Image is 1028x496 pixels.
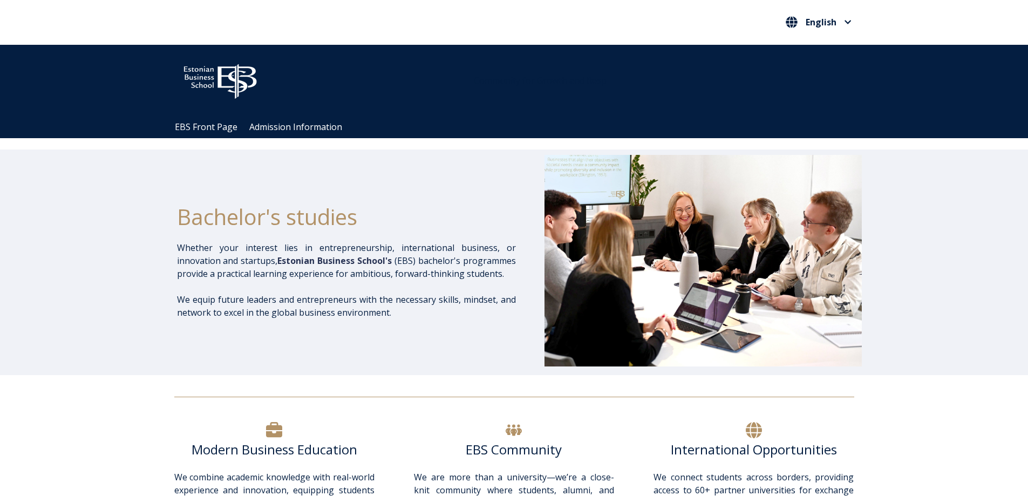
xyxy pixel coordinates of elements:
h6: EBS Community [414,441,614,458]
h1: Bachelor's studies [177,203,516,230]
img: ebs_logo2016_white [174,56,266,102]
button: English [783,13,854,31]
a: EBS Front Page [175,121,237,133]
span: English [806,18,836,26]
span: Estonian Business School's [277,255,392,267]
p: We equip future leaders and entrepreneurs with the necessary skills, mindset, and network to exce... [177,293,516,319]
span: Community for Growth and Resp [474,74,607,86]
nav: Select your language [783,13,854,31]
a: Admission Information [249,121,342,133]
img: Bachelor's at EBS [544,155,862,366]
h6: Modern Business Education [174,441,375,458]
div: Navigation Menu [169,116,870,138]
h6: International Opportunities [653,441,854,458]
p: Whether your interest lies in entrepreneurship, international business, or innovation and startup... [177,241,516,280]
